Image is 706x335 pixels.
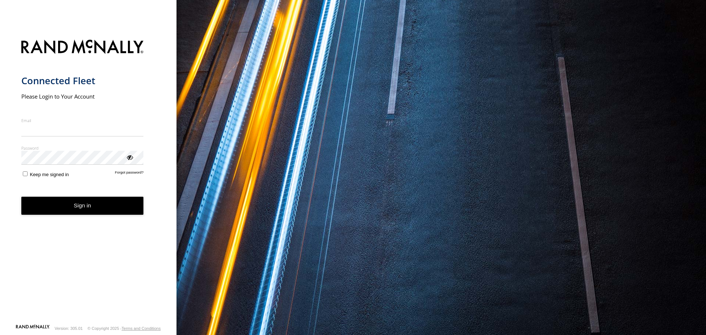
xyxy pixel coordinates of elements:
form: main [21,35,156,324]
a: Terms and Conditions [122,326,161,331]
label: Email [21,118,144,123]
a: Forgot password? [115,170,144,177]
a: Visit our Website [16,325,50,332]
div: ViewPassword [126,153,133,161]
h2: Please Login to Your Account [21,93,144,100]
button: Sign in [21,197,144,215]
label: Password [21,145,144,151]
div: Version: 305.01 [55,326,83,331]
img: Rand McNally [21,38,144,57]
div: © Copyright 2025 - [88,326,161,331]
h1: Connected Fleet [21,75,144,87]
input: Keep me signed in [23,171,28,176]
span: Keep me signed in [30,172,69,177]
